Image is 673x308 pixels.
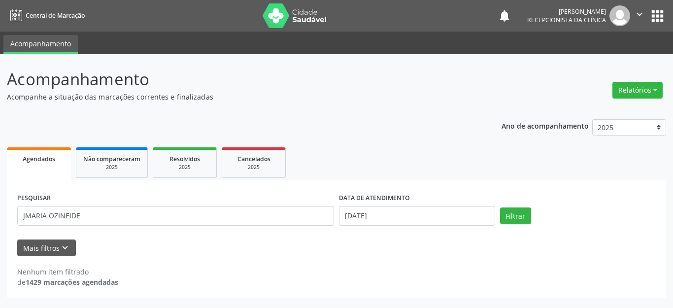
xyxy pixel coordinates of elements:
[339,191,410,206] label: DATA DE ATENDIMENTO
[500,207,531,224] button: Filtrar
[17,277,118,287] div: de
[612,82,663,99] button: Relatórios
[237,155,270,163] span: Cancelados
[3,35,78,54] a: Acompanhamento
[7,92,469,102] p: Acompanhe a situação das marcações correntes e finalizadas
[498,9,511,23] button: notifications
[502,119,589,132] p: Ano de acompanhamento
[83,155,140,163] span: Não compareceram
[649,7,666,25] button: apps
[26,11,85,20] span: Central de Marcação
[60,242,70,253] i: keyboard_arrow_down
[229,164,278,171] div: 2025
[630,5,649,26] button: 
[83,164,140,171] div: 2025
[527,7,606,16] div: [PERSON_NAME]
[7,7,85,24] a: Central de Marcação
[527,16,606,24] span: Recepcionista da clínica
[169,155,200,163] span: Resolvidos
[634,9,645,20] i: 
[17,206,334,226] input: Nome, CNS
[7,67,469,92] p: Acompanhamento
[23,155,55,163] span: Agendados
[17,267,118,277] div: Nenhum item filtrado
[17,240,76,257] button: Mais filtroskeyboard_arrow_down
[160,164,209,171] div: 2025
[609,5,630,26] img: img
[17,191,51,206] label: PESQUISAR
[339,206,495,226] input: Selecione um intervalo
[26,277,118,287] strong: 1429 marcações agendadas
